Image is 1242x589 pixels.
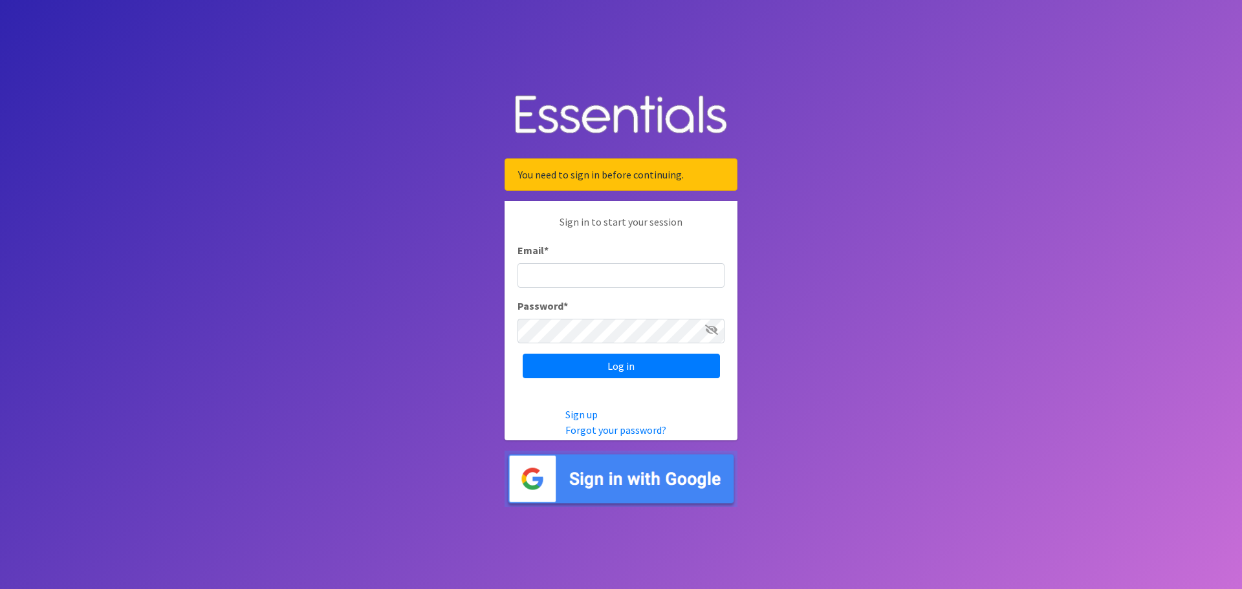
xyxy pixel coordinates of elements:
p: Sign in to start your session [517,214,724,242]
abbr: required [544,244,549,257]
img: Human Essentials [505,82,737,149]
div: You need to sign in before continuing. [505,158,737,191]
input: Log in [523,354,720,378]
img: Sign in with Google [505,451,737,507]
label: Password [517,298,568,314]
a: Sign up [565,408,598,421]
a: Forgot your password? [565,423,666,436]
abbr: required [563,299,568,312]
label: Email [517,242,549,258]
